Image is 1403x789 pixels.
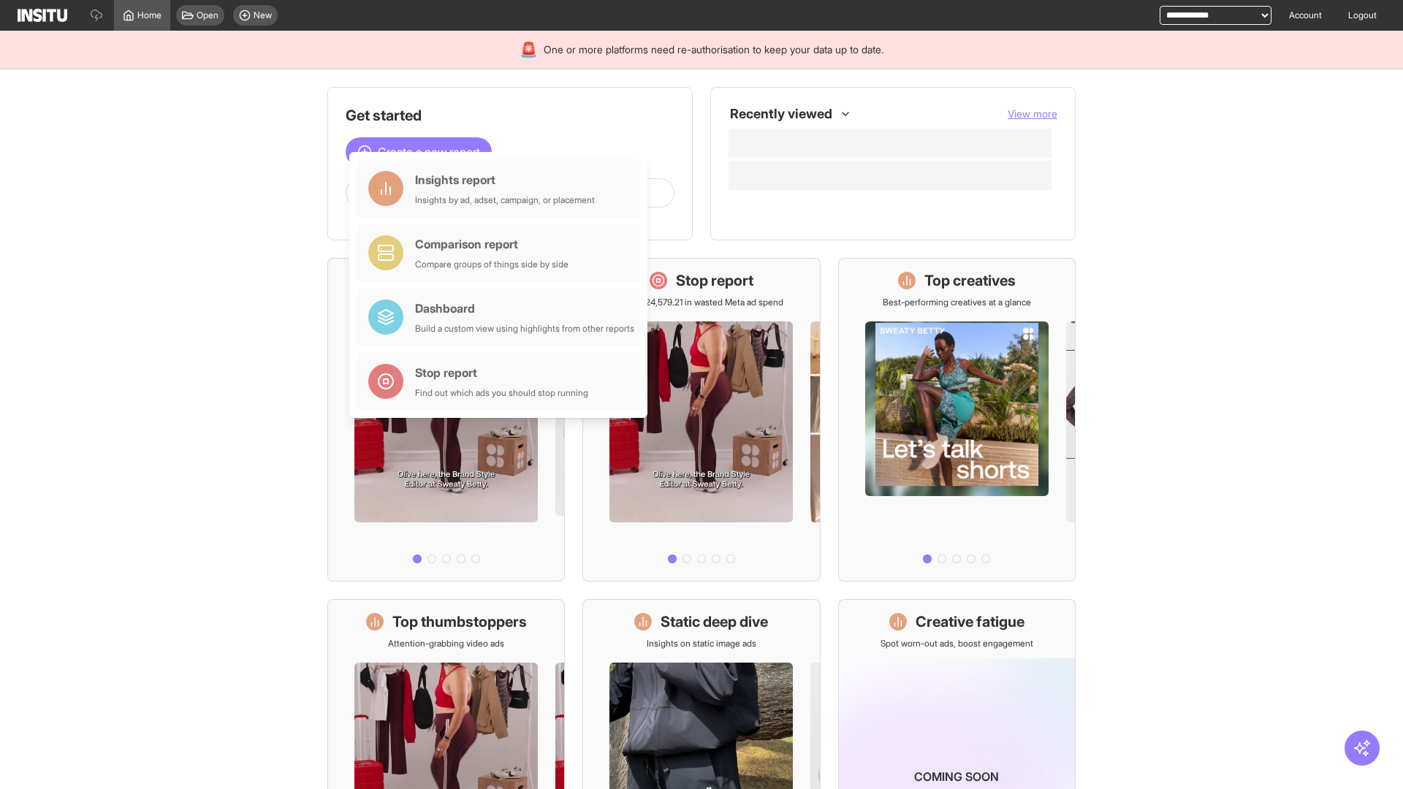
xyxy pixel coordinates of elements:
p: Insights on static image ads [647,638,756,649]
img: Logo [18,9,67,22]
h1: Top thumbstoppers [392,611,527,632]
span: Create a new report [378,143,480,161]
a: Stop reportSave £24,579.21 in wasted Meta ad spend [582,258,820,582]
a: Top creativesBest-performing creatives at a glance [838,258,1076,582]
span: One or more platforms need re-authorisation to keep your data up to date. [544,42,883,57]
div: Stop report [415,364,588,381]
p: Attention-grabbing video ads [388,638,504,649]
div: Insights by ad, adset, campaign, or placement [415,194,595,206]
div: Build a custom view using highlights from other reports [415,323,634,335]
div: Dashboard [415,300,634,317]
h1: Get started [346,105,674,126]
div: Insights report [415,171,595,188]
div: Find out which ads you should stop running [415,387,588,399]
span: Home [137,9,161,21]
div: Comparison report [415,235,569,253]
span: Open [197,9,218,21]
button: View more [1008,107,1057,121]
h1: Top creatives [924,270,1016,291]
span: New [254,9,272,21]
div: 🚨 [520,39,538,60]
button: Create a new report [346,137,492,167]
p: Save £24,579.21 in wasted Meta ad spend [619,297,783,308]
h1: Stop report [676,270,753,291]
div: Compare groups of things side by side [415,259,569,270]
h1: Static deep dive [661,611,768,632]
p: Best-performing creatives at a glance [883,297,1031,308]
span: View more [1008,107,1057,120]
a: What's live nowSee all active ads instantly [327,258,565,582]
